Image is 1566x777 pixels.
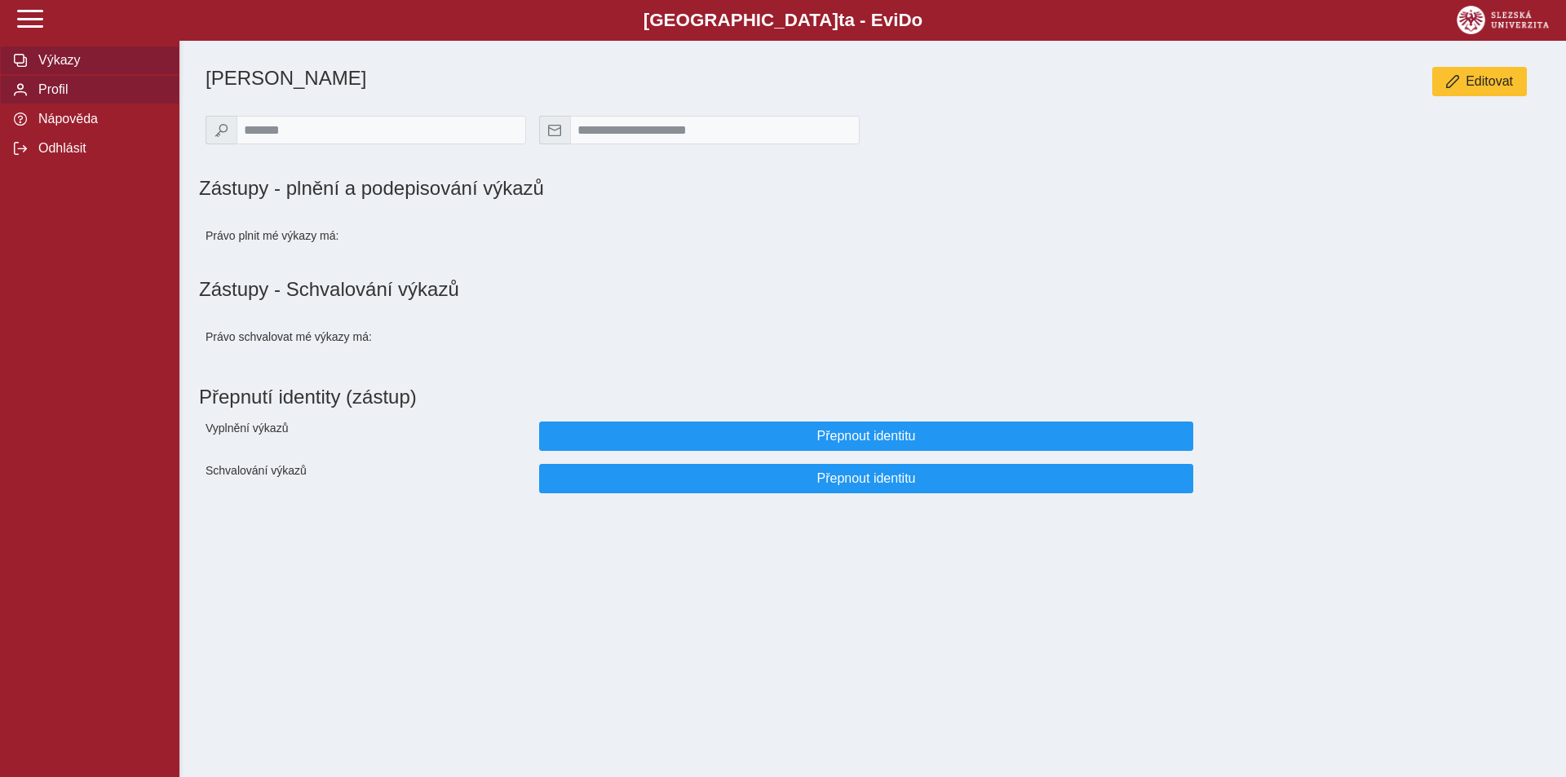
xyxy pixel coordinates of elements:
h1: Zástupy - plnění a podepisování výkazů [199,177,1082,200]
span: Profil [33,82,166,97]
div: Vyplnění výkazů [199,415,533,457]
h1: [PERSON_NAME] [206,67,1082,90]
h1: Zástupy - Schvalování výkazů [199,278,1546,301]
div: Právo schvalovat mé výkazy má: [199,314,533,360]
button: Přepnout identitu [539,464,1193,493]
button: Editovat [1432,67,1527,96]
img: logo_web_su.png [1457,6,1549,34]
button: Přepnout identitu [539,422,1193,451]
span: Nápověda [33,112,166,126]
div: Schvalování výkazů [199,457,533,500]
span: t [838,10,844,30]
div: Právo plnit mé výkazy má: [199,213,533,258]
span: D [898,10,911,30]
span: Přepnout identitu [553,429,1179,444]
span: o [912,10,923,30]
span: Editovat [1466,74,1513,89]
span: Odhlásit [33,141,166,156]
b: [GEOGRAPHIC_DATA] a - Evi [49,10,1517,31]
span: Přepnout identitu [553,471,1179,486]
span: Výkazy [33,53,166,68]
h1: Přepnutí identity (zástup) [199,379,1533,415]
